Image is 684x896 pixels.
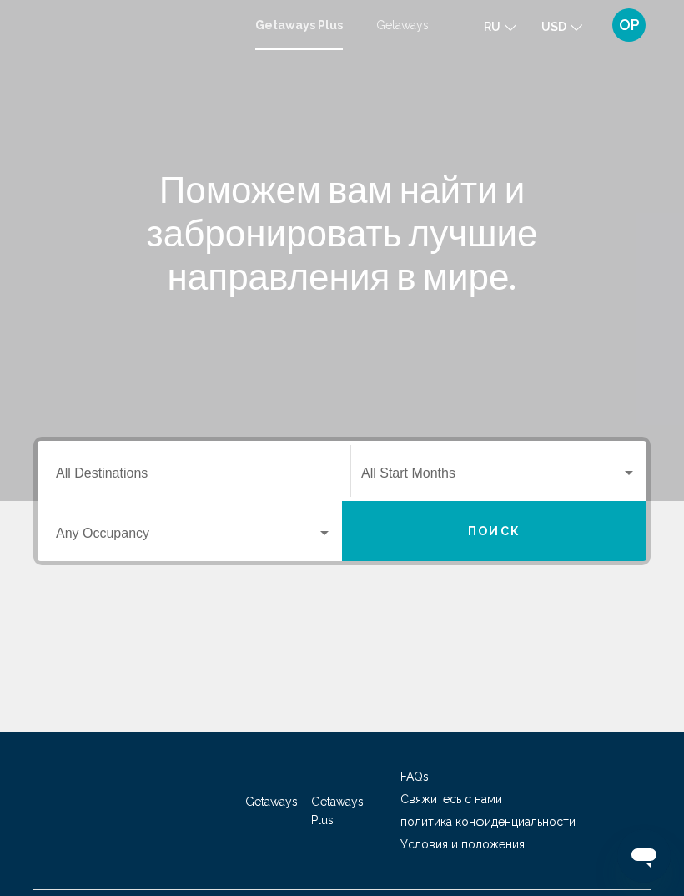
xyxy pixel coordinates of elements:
[541,20,566,33] span: USD
[468,525,521,539] span: Поиск
[342,501,646,561] button: Поиск
[484,20,500,33] span: ru
[376,18,429,32] a: Getaways
[33,8,239,42] a: Travorium
[541,14,582,38] button: Change currency
[400,838,525,851] a: Условия и положения
[311,795,364,827] a: Getaways Plus
[400,815,576,828] a: политика конфиденциальности
[619,17,640,33] span: OP
[255,18,343,32] a: Getaways Plus
[245,795,298,808] a: Getaways
[484,14,516,38] button: Change language
[33,786,200,836] a: Travorium
[400,770,429,783] a: FAQs
[617,829,671,883] iframe: Кнопка запуска окна обмена сообщениями
[38,441,646,561] div: Search widget
[400,792,502,806] a: Свяжитесь с нами
[33,167,651,297] h1: Поможем вам найти и забронировать лучшие направления в мире.
[607,8,651,43] button: User Menu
